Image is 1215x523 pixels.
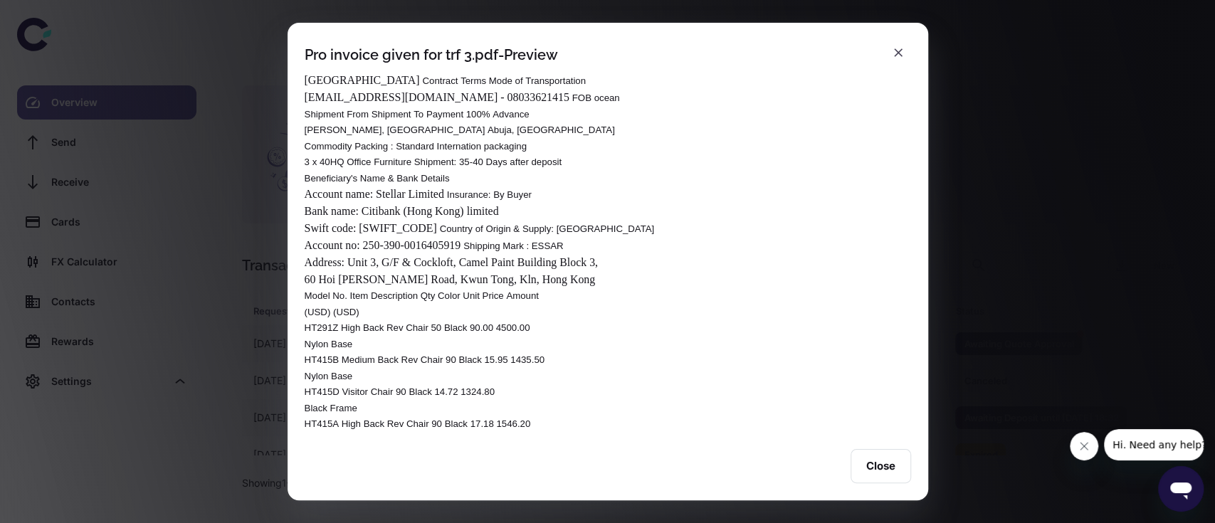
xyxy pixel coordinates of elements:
[345,239,359,251] span: no:
[414,157,457,167] span: Shipment:
[466,109,490,120] span: 100%
[318,273,335,285] span: Hoi
[363,239,380,251] span: 250
[360,173,385,184] span: Name
[414,109,424,120] span: To
[434,386,458,397] span: 14.72
[402,256,411,268] span: &
[305,307,331,317] span: (USD)
[421,290,436,301] span: Qty
[354,141,388,152] span: Packing
[330,403,357,413] span: Frame
[493,109,529,120] span: Advance
[305,418,340,429] span: HT415A
[461,273,488,285] span: Kwun
[444,322,467,333] span: Black
[503,241,523,251] span: Mark
[431,418,442,429] span: 90
[414,256,456,268] span: Cockloft,
[332,222,356,234] span: code:
[490,273,516,285] span: Tong,
[1104,429,1204,460] iframe: Message from company
[347,109,369,120] span: From
[510,157,528,167] span: after
[347,256,367,268] span: Unit
[305,371,329,381] span: Nylon
[396,386,406,397] span: 90
[517,256,557,268] span: Building
[406,322,428,333] span: Chair
[371,290,418,301] span: Description
[312,157,317,167] span: x
[374,157,411,167] span: Furniture
[461,386,495,397] span: 1324.80
[345,188,373,200] span: name:
[426,109,463,120] span: Payment
[370,256,379,268] span: 3,
[531,157,562,167] span: deposit
[359,222,436,234] span: [SWIFT_CODE]
[305,157,310,167] span: 3
[396,141,434,152] span: Standard
[438,290,461,301] span: Color
[459,157,470,167] span: 35
[506,290,539,301] span: Amount
[522,223,554,234] span: Supply:
[305,290,330,301] span: Model
[396,173,418,184] span: Bank
[436,141,480,152] span: Internation
[520,273,540,285] span: Kln,
[342,418,361,429] span: High
[1158,466,1204,512] iframe: Button to launch messaging window
[382,256,399,268] span: G/F
[525,75,586,86] span: Transportation
[507,189,532,200] span: Buyer
[473,157,483,167] span: 40
[387,418,404,429] span: Rev
[513,223,520,234] span: &
[484,141,527,152] span: packaging
[496,322,530,333] span: 4500.00
[485,157,507,167] span: Days
[305,205,329,217] span: Bank
[331,205,359,217] span: name:
[349,290,368,301] span: Item
[364,418,384,429] span: Back
[408,188,443,200] span: Limited
[1070,432,1098,460] iframe: Close message
[387,125,485,135] span: [GEOGRAPHIC_DATA]
[305,91,498,103] span: [EMAIL_ADDRESS][DOMAIN_NAME]
[594,93,620,103] span: ocean
[507,91,569,103] span: 08033621415
[347,157,371,167] span: Office
[377,354,398,365] span: Back
[572,93,591,103] span: FOB
[305,125,384,135] span: [PERSON_NAME],
[391,141,394,152] span: :
[406,418,429,429] span: Chair
[305,354,340,365] span: HT415B
[305,403,327,413] span: Black
[461,75,486,86] span: Terms
[500,91,504,103] span: -
[305,386,340,397] span: HT415D
[517,125,615,135] span: [GEOGRAPHIC_DATA]
[363,322,384,333] span: Back
[421,354,443,365] span: Chair
[305,322,339,333] span: HT291Z
[510,354,545,365] span: 1435.50
[488,125,514,135] span: Abuja,
[446,354,456,365] span: 90
[305,74,420,86] span: [GEOGRAPHIC_DATA]
[305,109,344,120] span: Shipment
[409,386,431,397] span: Black
[401,354,418,365] span: Rev
[362,205,401,217] span: Citibank
[440,223,473,234] span: Country
[467,205,499,217] span: limited
[484,354,507,365] span: 15.95
[400,239,404,251] span: -
[496,418,530,429] span: 1546.20
[470,322,493,333] span: 90.00
[851,449,911,483] button: Close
